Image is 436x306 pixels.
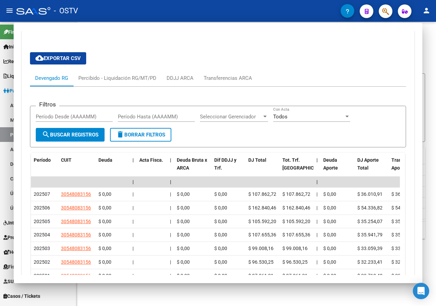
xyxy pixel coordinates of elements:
span: Padrón [3,87,25,94]
span: $ 99.008,16 [248,246,274,251]
span: $ 0,00 [214,191,227,197]
span: | [133,232,134,237]
span: $ 0,00 [98,232,111,237]
span: $ 0,00 [214,246,227,251]
span: $ 105.592,20 [282,219,310,224]
datatable-header-cell: Dif DDJJ y Trf. [212,153,246,183]
datatable-header-cell: Período [31,153,58,183]
span: $ 0,00 [177,205,190,210]
span: $ 162.840,46 [282,205,310,210]
span: | [316,232,317,237]
span: 30548083156 [61,246,91,251]
span: DJ Aporte Total [357,157,379,171]
span: | [170,259,171,265]
span: $ 0,00 [323,273,336,278]
div: Transferencias ARCA [204,74,252,82]
span: Seleccionar Gerenciador [200,114,262,120]
button: Exportar CSV [30,52,86,64]
span: Exportar CSV [35,55,81,61]
span: $ 0,00 [214,273,227,278]
span: Todos [273,114,287,120]
span: $ 0,00 [323,259,336,265]
span: $ 99.008,16 [282,246,308,251]
span: 30548083156 [61,219,91,224]
span: $ 36.010,91 [357,191,383,197]
h3: Filtros [36,101,59,108]
span: $ 0,00 [98,273,111,278]
span: 202501 [34,273,50,278]
span: | [170,179,171,185]
span: $ 0,00 [323,219,336,224]
span: Acta Fisca. [139,157,163,163]
span: Período [34,157,51,163]
div: Percibido - Liquidación RG/MT/PD [78,74,156,82]
span: $ 0,00 [177,246,190,251]
span: $ 32.710,40 [391,273,417,278]
span: | [170,246,171,251]
datatable-header-cell: Deuda Bruta x ARCA [174,153,212,183]
span: Reportes [3,58,28,65]
span: Transferido Aporte [391,157,417,171]
span: $ 107.862,72 [282,191,310,197]
span: | [316,205,317,210]
datatable-header-cell: | [314,153,321,183]
span: $ 0,00 [214,232,227,237]
span: - OSTV [54,3,78,18]
span: $ 32.233,41 [357,259,383,265]
span: $ 0,00 [98,259,111,265]
span: Integración (discapacidad) [3,219,66,227]
span: $ 96.530,25 [248,259,274,265]
span: Hospitales Públicos [3,248,53,256]
span: $ 36.010,91 [391,191,417,197]
datatable-header-cell: DJ Total [246,153,280,183]
span: $ 32.710,40 [357,273,383,278]
span: Fiscalización RG [3,263,44,271]
span: Tot. Trf. [GEOGRAPHIC_DATA] [282,157,329,171]
span: $ 33.059,39 [391,246,417,251]
span: $ 32.233,41 [391,259,417,265]
span: $ 162.840,46 [248,205,276,210]
span: $ 107.655,36 [282,232,310,237]
span: Borrar Filtros [116,132,165,138]
datatable-header-cell: DJ Aporte Total [355,153,389,183]
span: CUIT [61,157,72,163]
span: $ 35.941,79 [357,232,383,237]
span: | [133,191,134,197]
span: 202503 [34,246,50,251]
mat-icon: cloud_download [35,54,44,62]
span: $ 0,00 [98,191,111,197]
span: $ 35.254,07 [357,219,383,224]
span: Casos / Tickets [3,292,40,300]
span: $ 0,00 [214,219,227,224]
span: $ 0,00 [177,219,190,224]
span: $ 35.254,07 [391,219,417,224]
span: $ 0,00 [323,191,336,197]
span: 202502 [34,259,50,265]
span: $ 96.530,25 [282,259,308,265]
mat-icon: menu [5,6,14,15]
datatable-header-cell: | [130,153,137,183]
span: | [170,191,171,197]
button: Borrar Filtros [110,128,171,142]
span: | [170,273,171,278]
span: $ 54.336,82 [357,205,383,210]
span: $ 0,00 [323,232,336,237]
span: $ 0,00 [177,191,190,197]
span: Buscar Registros [42,132,98,138]
datatable-header-cell: CUIT [58,153,96,183]
datatable-header-cell: Tot. Trf. Bruto [280,153,314,183]
span: $ 0,00 [177,273,190,278]
datatable-header-cell: Deuda Aporte [321,153,355,183]
span: | [133,157,134,163]
mat-icon: person [422,6,431,15]
span: 202504 [34,232,50,237]
span: DJ Total [248,157,266,163]
span: | [316,179,318,185]
span: | [170,157,171,163]
span: $ 97.961,21 [248,273,274,278]
span: 202506 [34,205,50,210]
div: Devengado RG [35,74,68,82]
span: 202505 [34,219,50,224]
span: | [133,259,134,265]
span: $ 33.059,39 [357,246,383,251]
